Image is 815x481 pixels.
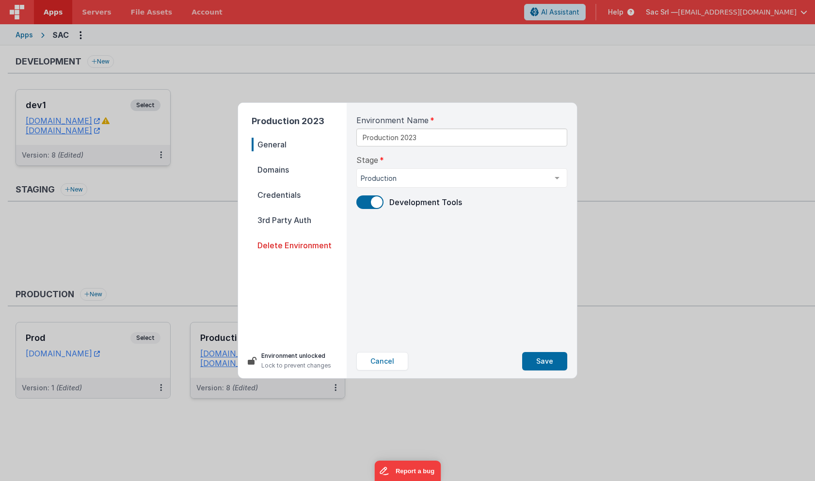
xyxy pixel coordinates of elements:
h2: Production 2023 [252,114,347,128]
p: Environment unlocked [261,351,331,361]
span: Credentials [252,188,347,202]
span: Development Tools [389,197,462,207]
p: Lock to prevent changes [261,361,331,370]
span: 3rd Party Auth [252,213,347,227]
button: Save [522,352,567,370]
span: General [252,138,347,151]
span: Domains [252,163,347,176]
button: Cancel [356,352,408,370]
span: Production [361,174,547,183]
span: Stage [356,154,378,166]
span: Environment Name [356,114,429,126]
span: Delete Environment [252,239,347,252]
iframe: Marker.io feedback button [374,461,441,481]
